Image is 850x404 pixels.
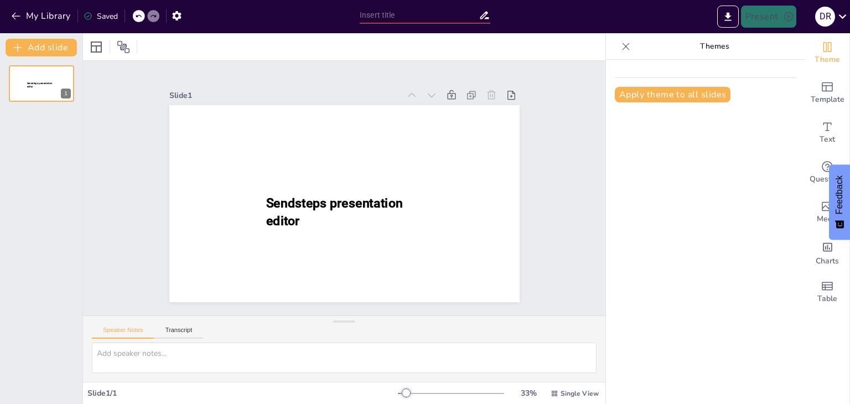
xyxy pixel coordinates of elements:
[805,232,849,272] div: Add charts and graphs
[816,255,839,267] span: Charts
[9,65,74,102] div: 1
[561,389,599,398] span: Single View
[815,54,840,66] span: Theme
[805,272,849,312] div: Add a table
[61,89,71,99] div: 1
[810,173,846,185] span: Questions
[87,38,105,56] div: Layout
[717,6,739,28] button: Export to PowerPoint
[615,87,730,102] button: Apply theme to all slides
[84,11,118,22] div: Saved
[635,33,794,60] p: Themes
[154,327,204,339] button: Transcript
[92,327,154,339] button: Speaker Notes
[117,40,130,54] span: Position
[266,195,402,228] span: Sendsteps presentation editor
[741,6,796,28] button: Present
[8,7,75,25] button: My Library
[6,39,77,56] button: Add slide
[820,133,835,146] span: Text
[805,113,849,153] div: Add text boxes
[815,7,835,27] div: D R
[805,73,849,113] div: Add ready made slides
[815,6,835,28] button: D R
[515,388,542,398] div: 33 %
[811,94,844,106] span: Template
[817,293,837,305] span: Table
[817,213,838,225] span: Media
[805,153,849,193] div: Get real-time input from your audience
[27,82,53,88] span: Sendsteps presentation editor
[169,90,400,101] div: Slide 1
[805,33,849,73] div: Change the overall theme
[829,164,850,240] button: Feedback - Show survey
[360,7,479,23] input: Insert title
[835,175,844,214] span: Feedback
[87,388,398,398] div: Slide 1 / 1
[805,193,849,232] div: Add images, graphics, shapes or video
